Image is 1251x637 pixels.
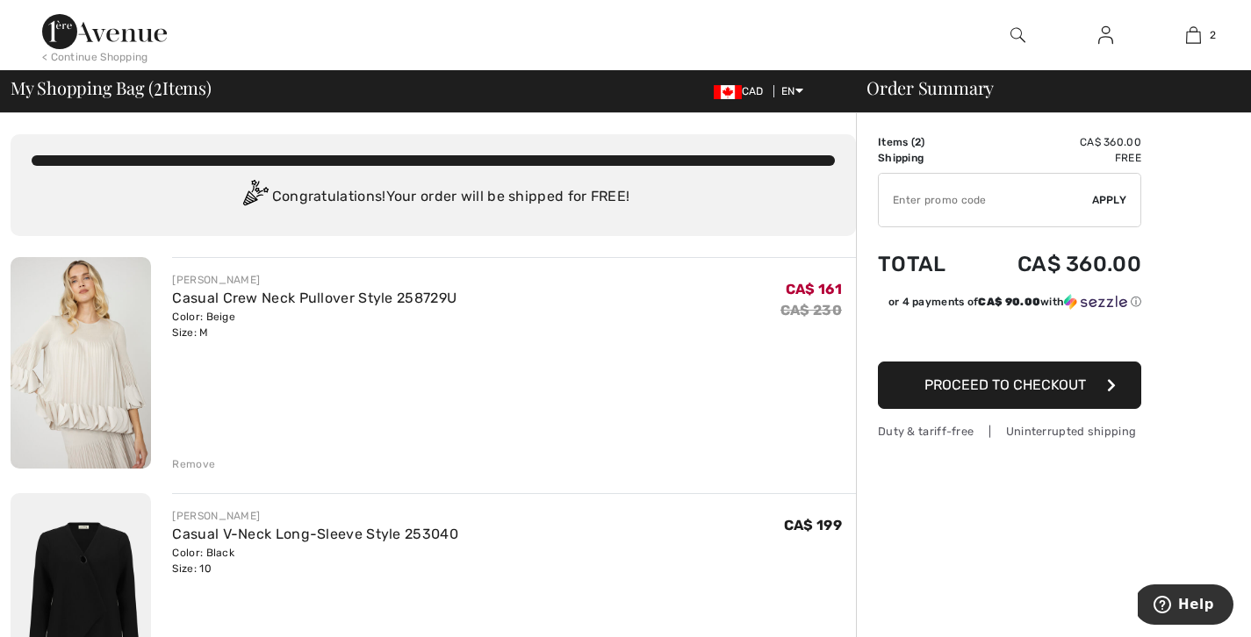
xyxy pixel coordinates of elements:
[172,272,457,288] div: [PERSON_NAME]
[971,134,1141,150] td: CA$ 360.00
[784,517,842,533] span: CA$ 199
[878,316,1141,355] iframe: PayPal-paypal
[42,14,167,49] img: 1ère Avenue
[878,361,1141,409] button: Proceed to Checkout
[11,257,151,469] img: Casual Crew Neck Pullover Style 258729U
[915,136,921,148] span: 2
[714,85,771,97] span: CAD
[237,180,272,215] img: Congratulation2.svg
[714,85,742,99] img: Canadian Dollar
[786,281,842,297] span: CA$ 161
[1010,25,1025,46] img: search the website
[845,79,1240,97] div: Order Summary
[924,376,1086,393] span: Proceed to Checkout
[878,294,1141,316] div: or 4 payments ofCA$ 90.00withSezzle Click to learn more about Sezzle
[1098,25,1113,46] img: My Info
[1210,27,1216,43] span: 2
[780,302,842,318] s: CA$ 230
[878,423,1141,440] div: Duty & tariff-free | Uninterrupted shipping
[1150,25,1236,46] a: 2
[172,456,215,472] div: Remove
[11,79,212,97] span: My Shopping Bag ( Items)
[878,150,971,166] td: Shipping
[781,85,803,97] span: EN
[1064,294,1127,310] img: Sezzle
[172,309,457,340] div: Color: Beige Size: M
[32,180,835,215] div: Congratulations! Your order will be shipped for FREE!
[978,296,1040,308] span: CA$ 90.00
[172,545,457,576] div: Color: Black Size: 10
[878,234,971,294] td: Total
[878,134,971,150] td: Items ( )
[172,508,457,524] div: [PERSON_NAME]
[971,234,1141,294] td: CA$ 360.00
[154,75,162,97] span: 2
[1138,584,1233,628] iframe: Opens a widget where you can find more information
[971,150,1141,166] td: Free
[879,174,1092,226] input: Promo code
[1084,25,1127,47] a: Sign In
[172,290,457,306] a: Casual Crew Neck Pullover Style 258729U
[42,49,148,65] div: < Continue Shopping
[1092,192,1127,208] span: Apply
[172,526,457,542] a: Casual V-Neck Long-Sleeve Style 253040
[888,294,1141,310] div: or 4 payments of with
[1186,25,1201,46] img: My Bag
